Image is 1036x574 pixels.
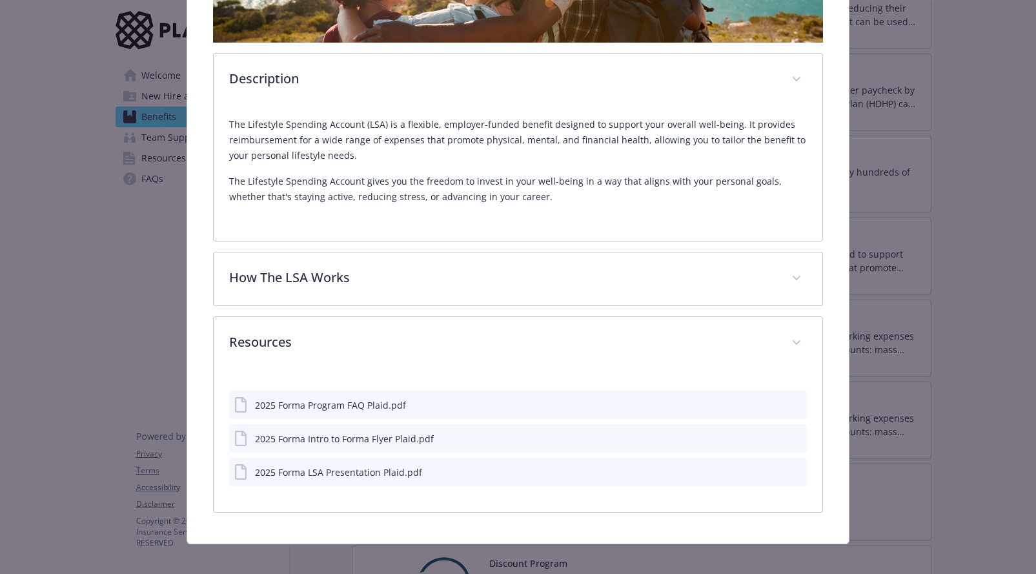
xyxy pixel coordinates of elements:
div: Resources [214,317,822,370]
div: Resources [214,370,822,512]
div: Description [214,107,822,241]
div: How The LSA Works [214,252,822,305]
p: Description [229,69,776,88]
button: download file [769,398,780,412]
p: The Lifestyle Spending Account (LSA) is a flexible, employer-funded benefit designed to support y... [229,117,807,163]
div: Description [214,54,822,107]
div: 2025 Forma LSA Presentation Plaid.pdf [255,466,422,479]
button: preview file [790,432,802,446]
button: download file [769,432,780,446]
div: 2025 Forma Program FAQ Plaid.pdf [255,398,406,412]
p: The Lifestyle Spending Account gives you the freedom to invest in your well-being in a way that a... [229,174,807,205]
div: 2025 Forma Intro to Forma Flyer Plaid.pdf [255,432,434,446]
button: download file [769,466,780,479]
p: How The LSA Works [229,268,776,287]
button: preview file [790,466,802,479]
button: preview file [790,398,802,412]
p: Resources [229,333,776,352]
